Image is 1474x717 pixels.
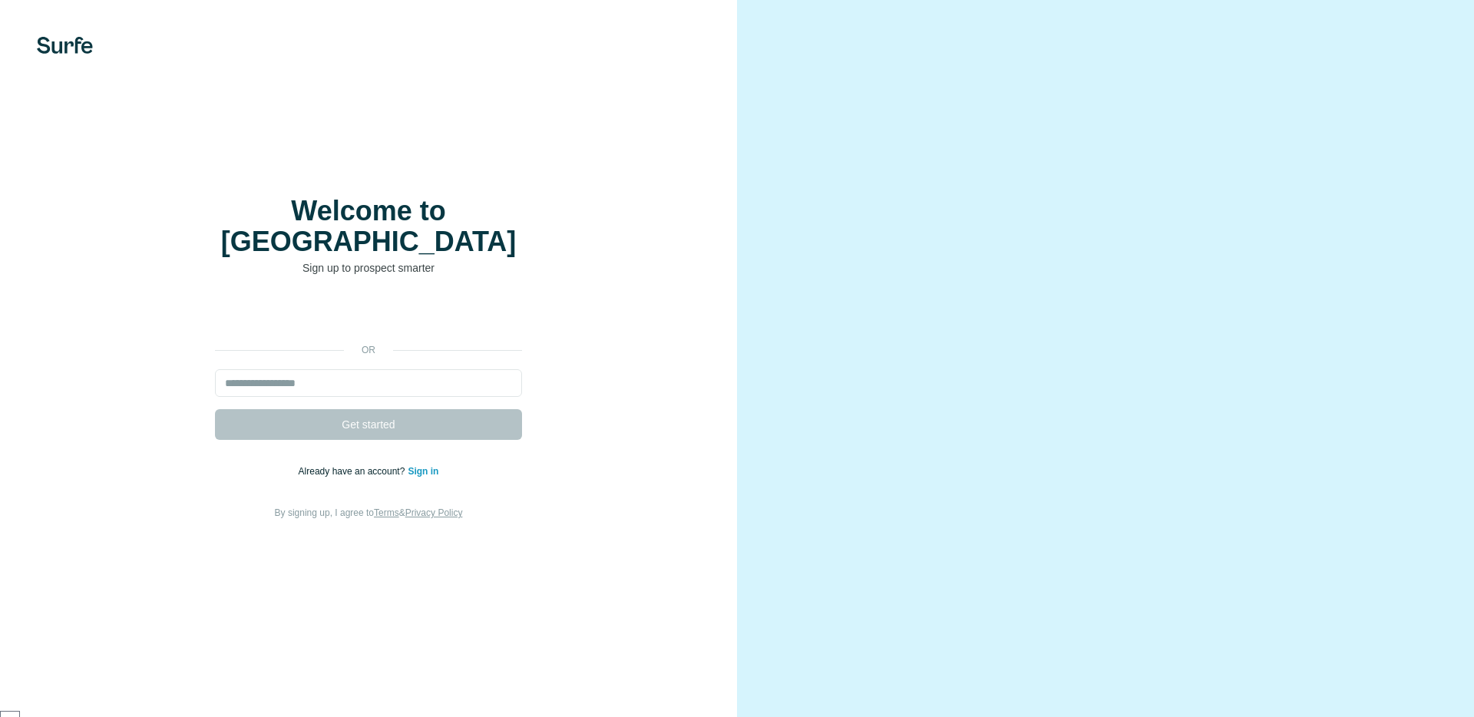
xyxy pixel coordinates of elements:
[215,260,522,276] p: Sign up to prospect smarter
[408,466,438,477] a: Sign in
[344,343,393,357] p: or
[374,507,399,518] a: Terms
[37,37,93,54] img: Surfe's logo
[275,507,463,518] span: By signing up, I agree to &
[299,466,408,477] span: Already have an account?
[207,299,530,332] iframe: Botão Iniciar sessão com o Google
[405,507,463,518] a: Privacy Policy
[215,196,522,257] h1: Welcome to [GEOGRAPHIC_DATA]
